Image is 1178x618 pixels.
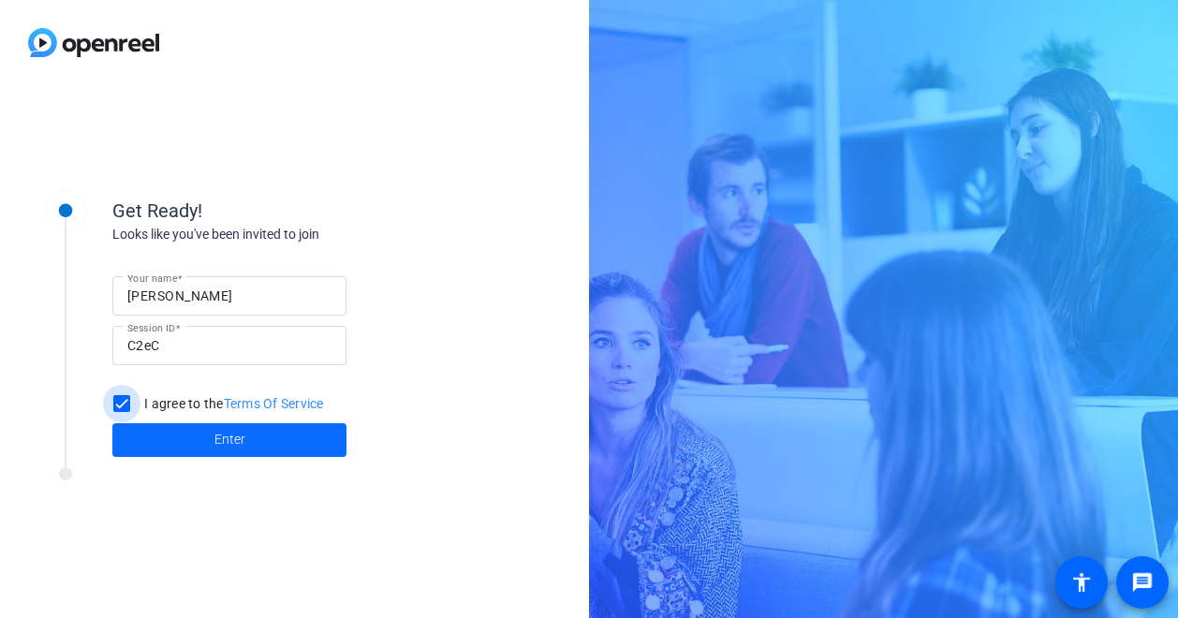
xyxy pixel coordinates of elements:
button: Enter [112,423,346,457]
div: Looks like you've been invited to join [112,225,487,244]
span: Enter [214,430,245,449]
mat-icon: message [1131,571,1154,594]
mat-icon: accessibility [1070,571,1093,594]
label: I agree to the [140,394,324,413]
mat-label: Your name [127,272,177,284]
a: Terms Of Service [224,396,324,411]
mat-label: Session ID [127,322,175,333]
div: Get Ready! [112,197,487,225]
